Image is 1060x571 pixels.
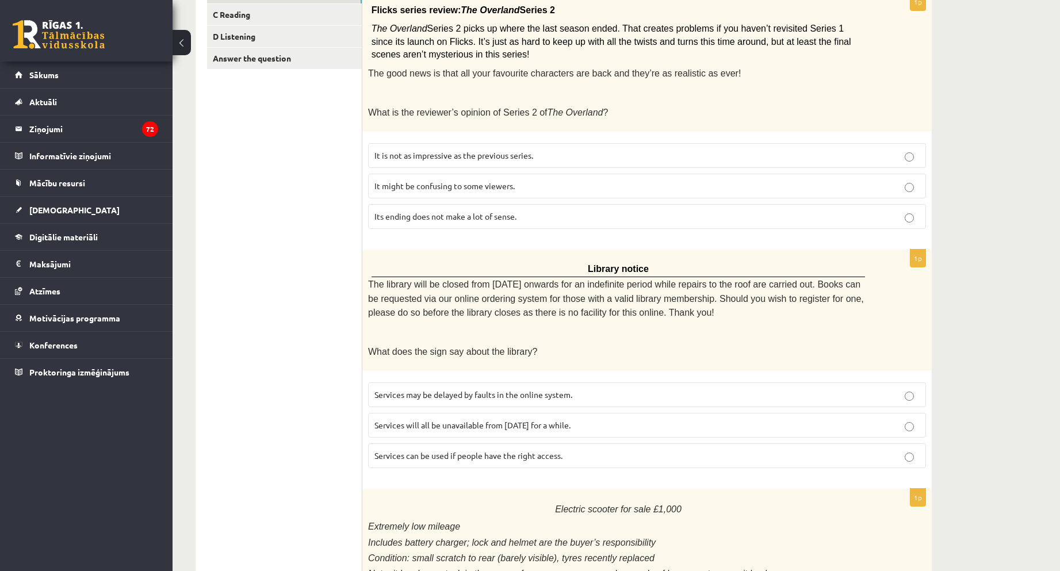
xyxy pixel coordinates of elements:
[15,62,158,88] a: Sākums
[15,197,158,223] a: [DEMOGRAPHIC_DATA]
[588,264,649,274] span: Library notice
[548,108,603,117] span: The Overland
[13,20,105,49] a: Rīgas 1. Tālmācības vidusskola
[142,121,158,137] i: 72
[905,422,914,431] input: Services will all be unavailable from [DATE] for a while.
[555,504,682,514] span: Electric scooter for sale £1,000
[29,70,59,80] span: Sākums
[207,26,362,47] a: D Listening
[910,249,926,267] p: 1p
[368,108,608,117] span: What is the reviewer’s opinion of Series 2 of ?
[15,89,158,115] a: Aktuāli
[374,150,533,160] span: It is not as impressive as the previous series.
[374,181,515,191] span: It might be confusing to some viewers.
[372,24,427,33] span: The Overland
[29,116,158,142] legend: Ziņojumi
[905,453,914,462] input: Services can be used if people have the right access.
[368,522,460,531] span: Extremely low mileage
[29,143,158,169] legend: Informatīvie ziņojumi
[520,5,555,15] span: Series 2
[368,538,656,547] span: Includes battery charger; lock and helmet are the buyer’s responsibility
[374,450,562,461] span: Services can be used if people have the right access.
[15,251,158,277] a: Maksājumi
[15,332,158,358] a: Konferences
[15,224,158,250] a: Digitālie materiāli
[905,183,914,192] input: It might be confusing to some viewers.
[15,305,158,331] a: Motivācijas programma
[29,178,85,188] span: Mācību resursi
[29,251,158,277] legend: Maksājumi
[461,5,519,15] span: The Overland
[374,389,572,400] span: Services may be delayed by faults in the online system.
[29,340,78,350] span: Konferences
[15,143,158,169] a: Informatīvie ziņojumi
[905,152,914,162] input: It is not as impressive as the previous series.
[368,347,537,357] span: What does the sign say about the library?
[368,279,864,317] span: The library will be closed from [DATE] onwards for an indefinite period while repairs to the roof...
[15,116,158,142] a: Ziņojumi72
[29,97,57,107] span: Aktuāli
[29,313,120,323] span: Motivācijas programma
[368,553,655,563] span: Condition: small scratch to rear (barely visible), tyres recently replaced
[29,286,60,296] span: Atzīmes
[374,420,571,430] span: Services will all be unavailable from [DATE] for a while.
[910,488,926,507] p: 1p
[207,48,362,69] a: Answer the question
[15,359,158,385] a: Proktoringa izmēģinājums
[368,68,741,78] span: The good news is that all your favourite characters are back and they’re as realistic as ever!
[372,5,461,15] span: Flicks series review:
[29,232,98,242] span: Digitālie materiāli
[29,367,129,377] span: Proktoringa izmēģinājums
[372,24,851,59] span: Series 2 picks up where the last season ended. That creates problems if you haven’t revisited Ser...
[905,213,914,223] input: Its ending does not make a lot of sense.
[905,392,914,401] input: Services may be delayed by faults in the online system.
[15,278,158,304] a: Atzīmes
[207,4,362,25] a: C Reading
[29,205,120,215] span: [DEMOGRAPHIC_DATA]
[374,211,516,221] span: Its ending does not make a lot of sense.
[15,170,158,196] a: Mācību resursi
